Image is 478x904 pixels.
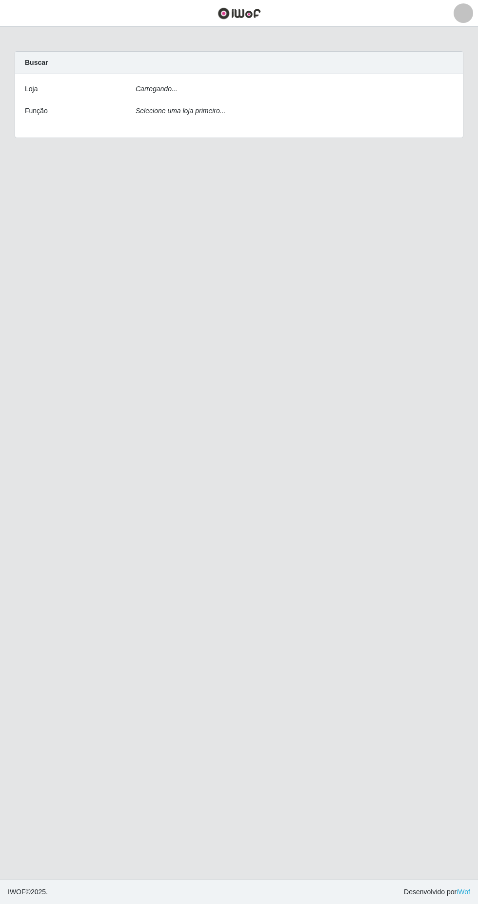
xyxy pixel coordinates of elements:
[136,85,178,93] i: Carregando...
[25,59,48,66] strong: Buscar
[8,888,26,896] span: IWOF
[25,84,38,94] label: Loja
[457,888,470,896] a: iWof
[136,107,225,115] i: Selecione uma loja primeiro...
[218,7,261,20] img: CoreUI Logo
[8,887,48,897] span: © 2025 .
[25,106,48,116] label: Função
[404,887,470,897] span: Desenvolvido por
